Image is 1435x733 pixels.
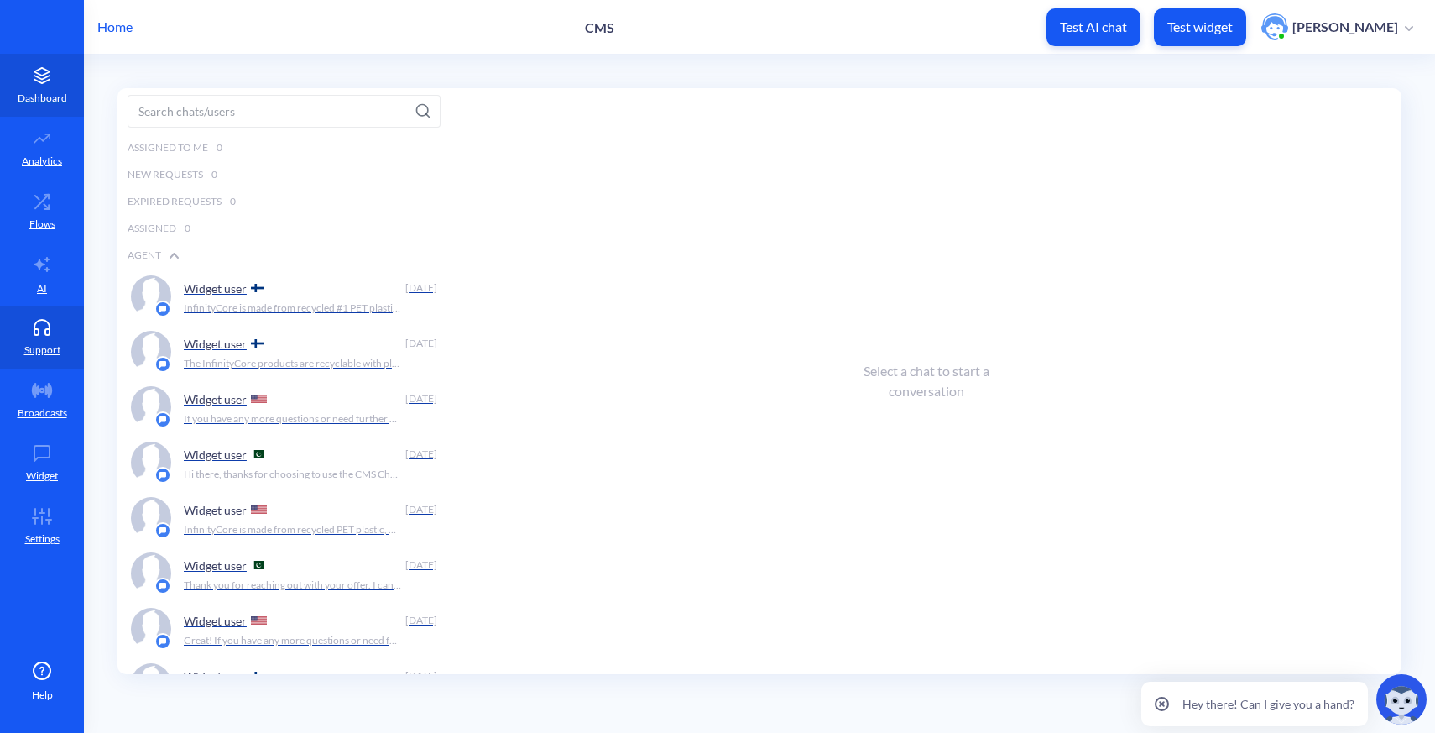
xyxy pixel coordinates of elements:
[184,633,402,648] p: Great! If you have any more questions or need further assistance with your job application or any...
[404,558,437,573] div: [DATE]
[585,19,614,35] p: CMS
[154,356,171,373] img: platform icon
[251,395,267,403] img: US
[154,411,171,428] img: platform icon
[117,134,451,161] div: Assigned to me
[184,669,247,683] p: Widget user
[840,361,1013,401] div: Select a chat to start a conversation
[404,391,437,406] div: [DATE]
[117,242,451,269] div: Agent
[1154,8,1246,46] button: Test widget
[184,356,402,371] p: The InfinityCore products are recyclable with plastics, specifically PET 1, which aligns with you...
[184,522,402,537] p: InfinityCore is made from recycled PET plastic, primarily sourced from recycled plastic water bot...
[1167,18,1233,35] p: Test widget
[154,301,171,317] img: platform icon
[251,561,264,569] img: PK
[25,531,60,547] p: Settings
[26,469,58,484] p: Widget
[154,522,171,539] img: platform icon
[404,613,437,628] div: [DATE]
[1376,674,1427,725] img: copilot-icon.svg
[18,406,67,421] p: Broadcasts
[1060,18,1127,35] p: Test AI chat
[117,324,451,380] a: platform iconWidget user [DATE]The InfinityCore products are recyclable with plastics, specifical...
[184,558,247,573] p: Widget user
[117,546,451,601] a: platform iconWidget user [DATE]Thank you for reaching out with your offer. I can assist you with ...
[117,188,451,215] div: Expired Requests
[404,668,437,683] div: [DATE]
[29,217,55,232] p: Flows
[184,411,402,427] p: If you have any more questions or need further assistance, feel free to ask!
[32,688,53,703] span: Help
[117,161,451,188] div: New Requests
[251,339,264,348] img: FI
[37,281,47,296] p: AI
[184,281,247,296] p: Widget user
[117,215,451,242] div: Assigned
[117,435,451,490] a: platform iconWidget user [DATE]Hi there, thanks for choosing to use the CMS Chatbot! How can I he...
[404,280,437,296] div: [DATE]
[217,140,222,155] span: 0
[154,467,171,484] img: platform icon
[117,269,451,324] a: platform iconWidget user [DATE]InfinityCore is made from recycled #1 PET plastic, which primarily...
[404,502,437,517] div: [DATE]
[154,578,171,594] img: platform icon
[184,392,247,406] p: Widget user
[154,633,171,650] img: platform icon
[211,167,217,182] span: 0
[128,95,441,128] input: Search chats/users
[22,154,62,169] p: Analytics
[251,284,264,292] img: FI
[230,194,236,209] span: 0
[185,221,190,236] span: 0
[1182,695,1354,713] p: Hey there! Can I give you a hand?
[184,467,402,482] p: Hi there, thanks for choosing to use the CMS Chatbot! How can I help you [DATE]?
[184,614,247,628] p: Widget user
[251,672,264,680] img: FI
[117,657,451,712] a: platform iconWidget user [DATE]
[184,337,247,351] p: Widget user
[184,301,402,316] p: InfinityCore is made from recycled #1 PET plastic, which primarily comes from recycled plastic wa...
[1253,12,1422,42] button: user photo[PERSON_NAME]
[404,447,437,462] div: [DATE]
[1046,8,1140,46] button: Test AI chat
[1292,18,1398,36] p: [PERSON_NAME]
[184,503,247,517] p: Widget user
[117,490,451,546] a: platform iconWidget user [DATE]InfinityCore is made from recycled PET plastic, primarily sourced ...
[251,505,267,514] img: US
[24,343,60,358] p: Support
[18,91,67,106] p: Dashboard
[117,601,451,657] a: platform iconWidget user [DATE]Great! If you have any more questions or need further assistance w...
[251,450,264,458] img: PK
[1261,13,1288,40] img: user photo
[251,616,267,625] img: US
[184,448,247,462] p: Widget user
[184,578,402,593] p: Thank you for reaching out with your offer. I can assist you with information about CMS's product...
[97,17,133,37] p: Home
[404,336,437,351] div: [DATE]
[117,380,451,435] a: platform iconWidget user [DATE]If you have any more questions or need further assistance, feel fr...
